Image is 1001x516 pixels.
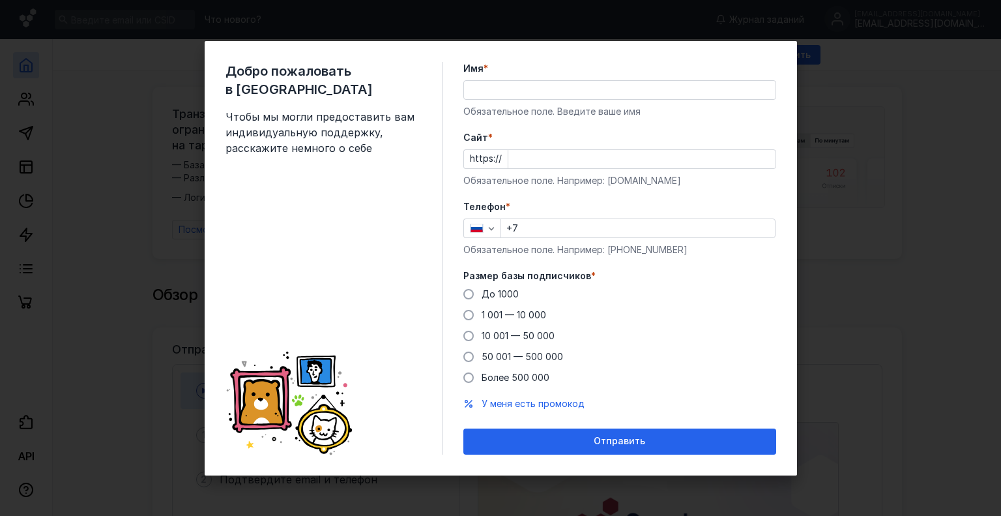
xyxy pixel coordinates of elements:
[463,131,488,144] span: Cайт
[463,105,776,118] div: Обязательное поле. Введите ваше имя
[482,398,585,409] span: У меня есть промокод
[482,309,546,320] span: 1 001 — 10 000
[463,200,506,213] span: Телефон
[463,429,776,455] button: Отправить
[225,109,421,156] span: Чтобы мы могли предоставить вам индивидуальную поддержку, расскажите немного о себе
[482,351,563,362] span: 50 001 — 500 000
[482,288,519,299] span: До 1000
[482,372,549,383] span: Более 500 000
[463,62,484,75] span: Имя
[225,62,421,99] span: Добро пожаловать в [GEOGRAPHIC_DATA]
[594,436,645,447] span: Отправить
[463,243,776,256] div: Обязательное поле. Например: [PHONE_NUMBER]
[463,174,776,187] div: Обязательное поле. Например: [DOMAIN_NAME]
[463,269,591,282] span: Размер базы подписчиков
[482,397,585,410] button: У меня есть промокод
[482,330,555,341] span: 10 001 — 50 000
